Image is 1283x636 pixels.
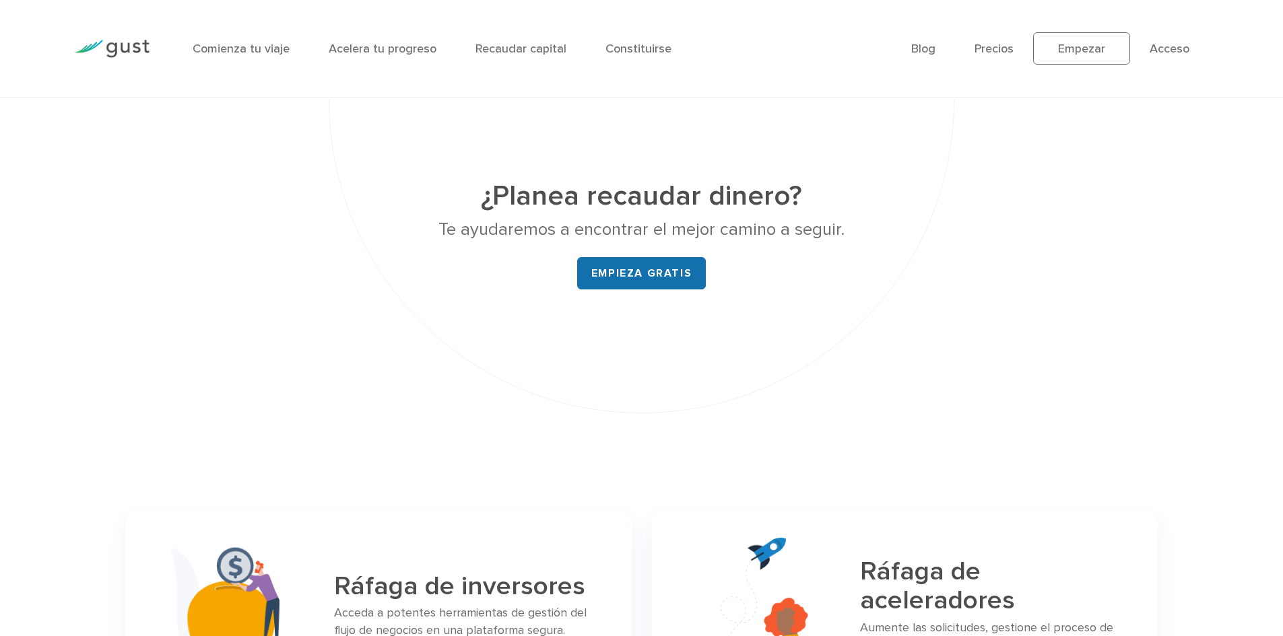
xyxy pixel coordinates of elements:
[605,42,671,56] a: Constituirse
[860,556,1015,616] font: Ráfaga de aceleradores
[334,571,585,602] font: Ráfaga de inversores
[1058,42,1105,56] font: Empezar
[329,42,436,56] a: Acelera tu progreso
[975,42,1014,56] a: Precios
[911,42,935,56] a: Blog
[1033,32,1130,65] a: Empezar
[591,267,692,280] font: Empieza gratis
[481,179,802,213] font: ¿Planea recaudar dinero?
[74,40,150,58] img: Logotipo de Gust
[475,42,566,56] a: Recaudar capital
[577,257,706,289] a: Empieza gratis
[1150,42,1189,56] a: Acceso
[193,42,290,56] a: Comienza tu viaje
[438,219,845,240] font: Te ayudaremos a encontrar el mejor camino a seguir.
